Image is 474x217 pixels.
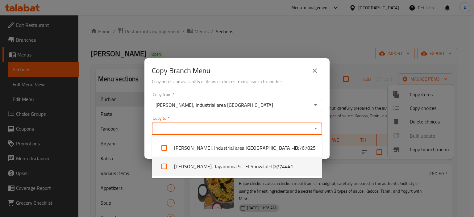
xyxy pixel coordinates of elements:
b: - ID: [292,144,299,152]
h6: Copy prices and availability of items or choices from a branch to another [152,78,322,85]
button: Open [311,101,320,109]
span: 774441 [276,163,293,170]
span: 767825 [299,144,316,152]
li: [PERSON_NAME], Tagammoa 5 - El Showifat [152,157,322,176]
h2: Copy Branch Menu [152,66,210,76]
button: close [307,63,322,78]
b: - ID: [269,163,276,170]
button: Close [311,124,320,133]
li: [PERSON_NAME], Industrial area [GEOGRAPHIC_DATA] [152,139,322,157]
